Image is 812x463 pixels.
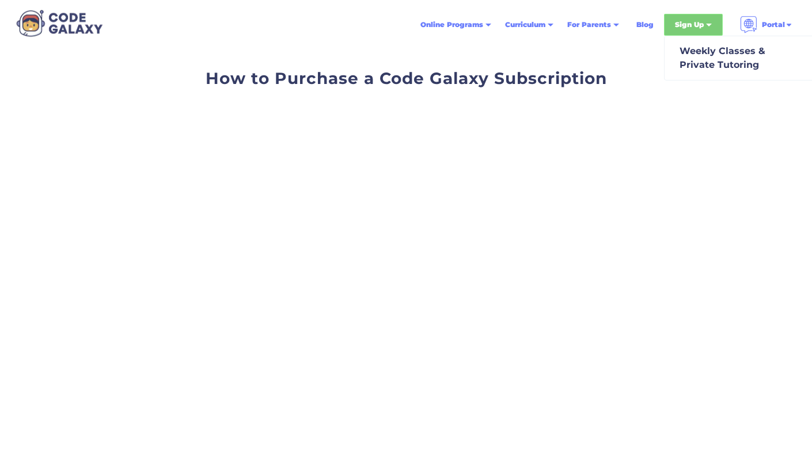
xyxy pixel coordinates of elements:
[505,19,545,30] div: Curriculum
[420,19,483,30] div: Online Programs
[206,68,607,88] span: How to Purchase a Code Galaxy Subscription
[675,19,704,30] div: Sign Up
[629,14,661,35] a: Blog
[762,19,785,30] div: Portal
[733,12,800,38] div: Portal
[413,14,498,35] div: Online Programs
[498,14,560,35] div: Curriculum
[567,19,611,30] div: For Parents
[664,14,723,36] div: Sign Up
[675,44,765,72] div: Weekly Classes & Private Tutoring
[560,14,626,35] div: For Parents
[194,141,618,378] iframe: How to Purchase a Code Galaxy Subscription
